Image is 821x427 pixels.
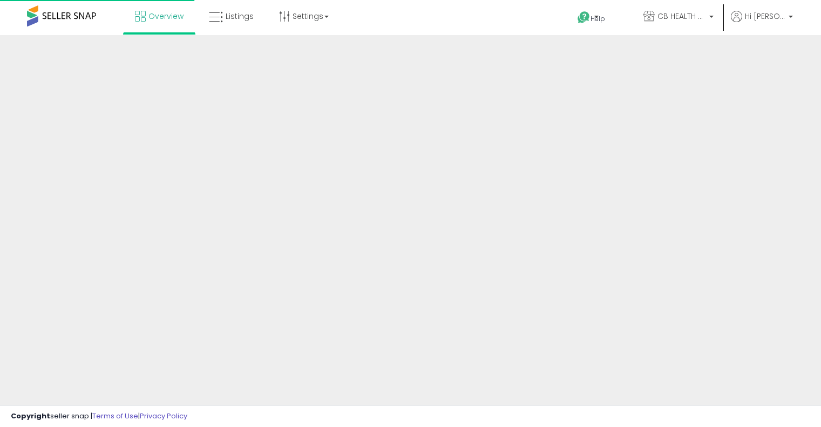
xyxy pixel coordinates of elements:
[148,11,184,22] span: Overview
[140,411,187,421] a: Privacy Policy
[745,11,785,22] span: Hi [PERSON_NAME]
[11,411,187,422] div: seller snap | |
[569,3,626,35] a: Help
[657,11,706,22] span: CB HEALTH AND SPORTING
[577,11,591,24] i: Get Help
[226,11,254,22] span: Listings
[92,411,138,421] a: Terms of Use
[731,11,793,35] a: Hi [PERSON_NAME]
[591,14,605,23] span: Help
[11,411,50,421] strong: Copyright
